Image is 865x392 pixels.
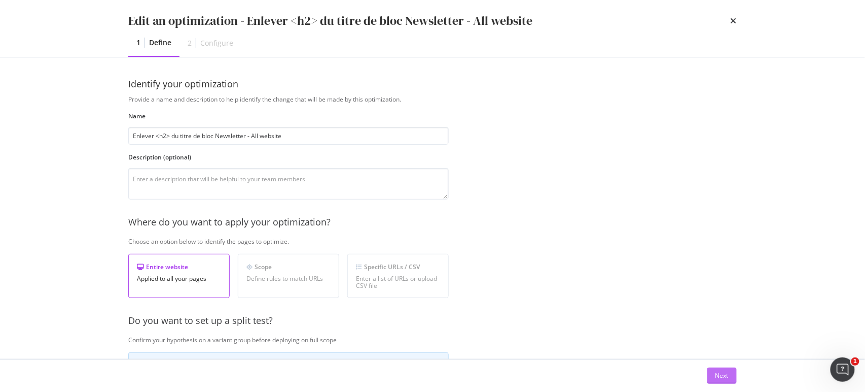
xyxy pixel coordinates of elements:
iframe: Intercom live chat [831,357,855,382]
label: Name [128,112,449,120]
div: Configure [200,38,233,48]
span: 1 [851,357,859,366]
div: Applied to all your pages [137,275,221,282]
div: Entire website [137,263,221,271]
div: Choose an option below to identify the pages to optimize. [128,237,787,246]
div: Where do you want to apply your optimization? [128,216,787,229]
div: Scope [246,263,331,271]
div: Confirm your hypothesis on a variant group before deploying on full scope [128,336,787,344]
div: Identify your optimization [128,78,737,91]
label: Description (optional) [128,153,449,161]
div: Enter a list of URLs or upload CSV file [356,275,440,289]
div: 2 [188,38,192,48]
div: 1 [136,38,140,48]
div: times [731,12,737,29]
div: Do you want to set up a split test? [128,314,787,328]
button: Next [707,368,737,384]
div: Provide a name and description to help identify the change that will be made by this optimization. [128,95,787,104]
div: Next [715,371,729,380]
input: Enter an optimization name to easily find it back [128,127,449,145]
div: Define [149,38,171,48]
div: Edit an optimization - Enlever <h2> du titre de bloc Newsletter - All website [128,12,532,29]
div: Define rules to match URLs [246,275,331,282]
div: Specific URLs / CSV [356,263,440,271]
